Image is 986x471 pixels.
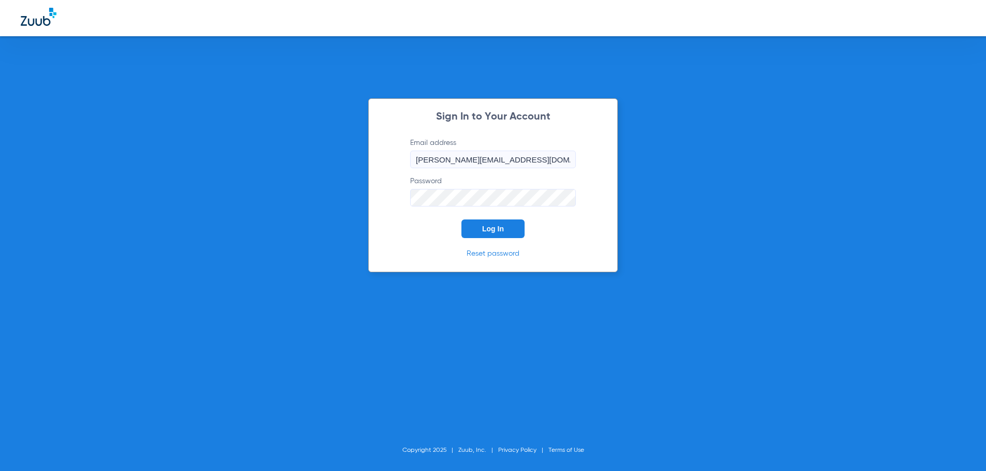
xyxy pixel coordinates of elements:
a: Reset password [467,250,519,257]
img: Zuub Logo [21,8,56,26]
li: Copyright 2025 [402,445,458,455]
span: Log In [482,225,504,233]
a: Terms of Use [548,447,584,453]
h2: Sign In to Your Account [395,112,591,122]
button: Log In [461,219,525,238]
a: Privacy Policy [498,447,536,453]
label: Email address [410,138,576,168]
input: Email address [410,151,576,168]
li: Zuub, Inc. [458,445,498,455]
input: Password [410,189,576,207]
label: Password [410,176,576,207]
